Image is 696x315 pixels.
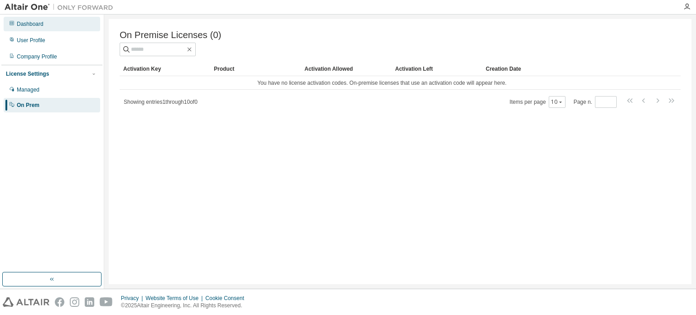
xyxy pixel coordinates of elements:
[510,96,565,108] span: Items per page
[70,297,79,307] img: instagram.svg
[120,76,644,90] td: You have no license activation codes. On-premise licenses that use an activation code will appear...
[17,37,45,44] div: User Profile
[124,99,198,105] span: Showing entries 1 through 10 of 0
[121,295,145,302] div: Privacy
[145,295,205,302] div: Website Terms of Use
[121,302,250,310] p: © 2025 Altair Engineering, Inc. All Rights Reserved.
[55,297,64,307] img: facebook.svg
[395,62,478,76] div: Activation Left
[100,297,113,307] img: youtube.svg
[5,3,118,12] img: Altair One
[123,62,207,76] div: Activation Key
[85,297,94,307] img: linkedin.svg
[551,98,563,106] button: 10
[6,70,49,78] div: License Settings
[205,295,249,302] div: Cookie Consent
[17,86,39,93] div: Managed
[120,30,221,40] span: On Premise Licenses (0)
[17,20,43,28] div: Dashboard
[17,102,39,109] div: On Prem
[17,53,57,60] div: Company Profile
[3,297,49,307] img: altair_logo.svg
[214,62,297,76] div: Product
[486,62,641,76] div: Creation Date
[304,62,388,76] div: Activation Allowed
[574,96,617,108] span: Page n.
